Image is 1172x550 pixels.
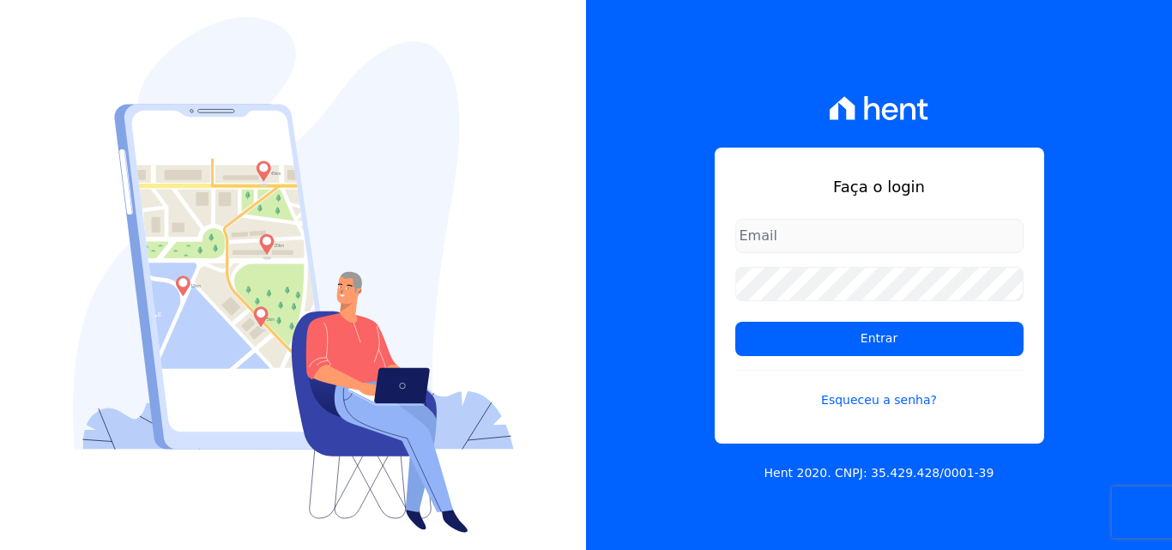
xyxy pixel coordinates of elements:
input: Entrar [735,322,1024,356]
input: Email [735,219,1024,253]
img: Login [73,17,514,533]
h1: Faça o login [735,175,1024,198]
p: Hent 2020. CNPJ: 35.429.428/0001-39 [764,464,994,482]
a: Esqueceu a senha? [735,370,1024,409]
